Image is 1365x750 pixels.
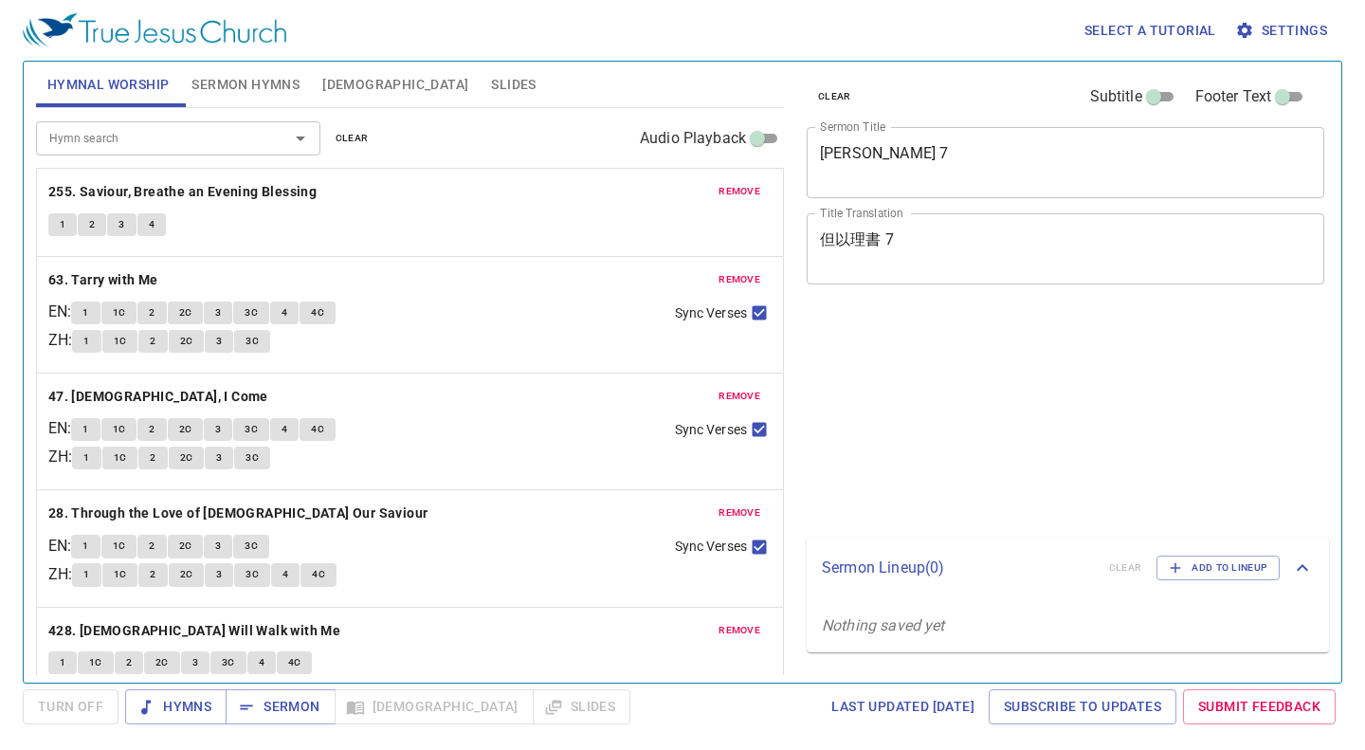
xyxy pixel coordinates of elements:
span: 3C [222,654,235,671]
button: 2 [138,447,167,469]
button: 4 [137,213,166,236]
span: 1 [83,566,89,583]
span: 3C [246,449,259,466]
img: True Jesus Church [23,13,286,47]
span: Hymns [140,695,211,719]
span: 1 [83,333,89,350]
span: 4C [311,304,324,321]
span: clear [336,130,369,147]
button: 2 [115,651,143,674]
span: 3C [245,304,258,321]
span: 2 [126,654,132,671]
span: 4 [282,421,287,438]
span: 3C [246,333,259,350]
span: Slides [491,73,536,97]
span: Sync Verses [675,420,747,440]
span: 3 [215,304,221,321]
button: 4C [300,563,337,586]
button: 3C [234,447,270,469]
p: EN : [48,417,71,440]
span: 1C [89,654,102,671]
button: 47. [DEMOGRAPHIC_DATA], I Come [48,385,271,409]
span: 3 [192,654,198,671]
span: remove [719,622,760,639]
button: 2C [169,330,205,353]
span: 3 [216,333,222,350]
span: 1 [82,304,88,321]
span: Settings [1239,19,1327,43]
button: remove [707,619,772,642]
span: 3 [216,566,222,583]
button: 2 [137,302,166,324]
span: 2 [150,566,155,583]
button: Open [287,125,314,152]
span: 4 [149,216,155,233]
a: Subscribe to Updates [989,689,1176,724]
span: Sync Verses [675,303,747,323]
button: Sermon [226,689,335,724]
span: remove [719,271,760,288]
button: clear [807,85,863,108]
span: Hymnal Worship [47,73,170,97]
button: 2 [137,418,166,441]
p: Sermon Lineup ( 0 ) [822,557,1094,579]
button: 1C [102,330,138,353]
textarea: [PERSON_NAME] 7 [820,144,1311,180]
b: 28. Through the Love of [DEMOGRAPHIC_DATA] Our Saviour [48,502,428,525]
span: [DEMOGRAPHIC_DATA] [322,73,468,97]
button: 1 [71,302,100,324]
button: 2 [138,330,167,353]
button: 28. Through the Love of [DEMOGRAPHIC_DATA] Our Saviour [48,502,431,525]
span: 2 [149,421,155,438]
button: 4 [271,563,300,586]
button: 3C [234,563,270,586]
button: 1 [71,535,100,558]
span: 2C [179,304,192,321]
span: 4 [259,654,264,671]
span: 1 [82,421,88,438]
button: Hymns [125,689,227,724]
span: 4 [282,304,287,321]
span: 3 [216,449,222,466]
button: 1C [101,418,137,441]
span: remove [719,388,760,405]
button: 4C [277,651,313,674]
p: EN : [48,535,71,558]
span: 3C [245,421,258,438]
button: 3C [233,418,269,441]
span: 2C [180,333,193,350]
button: 2C [168,535,204,558]
span: 2 [150,333,155,350]
button: 3 [205,330,233,353]
span: Last updated [DATE] [831,695,974,719]
b: 63. Tarry with Me [48,268,158,292]
p: ZH : [48,563,72,586]
span: clear [818,88,851,105]
button: 2C [169,447,205,469]
b: 47. [DEMOGRAPHIC_DATA], I Come [48,385,268,409]
span: 3 [118,216,124,233]
button: 2 [138,563,167,586]
button: 3 [107,213,136,236]
button: 4C [300,418,336,441]
button: 3 [181,651,209,674]
button: 2 [137,535,166,558]
button: 2 [78,213,106,236]
button: 3C [233,302,269,324]
b: 428. [DEMOGRAPHIC_DATA] Will Walk with Me [48,619,340,643]
button: 63. Tarry with Me [48,268,161,292]
button: Add to Lineup [1156,556,1280,580]
button: 1 [71,418,100,441]
button: 1 [72,563,100,586]
span: Submit Feedback [1198,695,1320,719]
span: 1C [113,538,126,555]
span: Sermon Hymns [191,73,300,97]
span: Select a tutorial [1084,19,1216,43]
button: 4 [247,651,276,674]
button: Select a tutorial [1077,13,1224,48]
button: 1 [72,447,100,469]
button: 2C [168,418,204,441]
button: 1C [101,535,137,558]
span: 1 [82,538,88,555]
span: 3C [245,538,258,555]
